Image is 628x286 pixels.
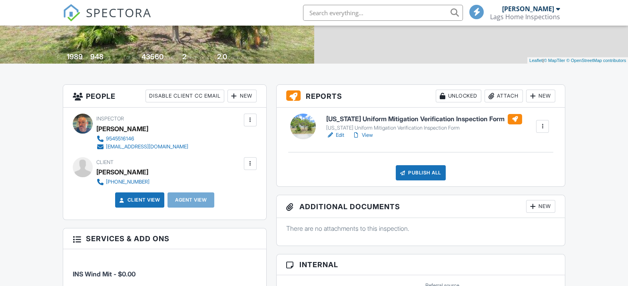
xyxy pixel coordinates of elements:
[526,200,555,213] div: New
[86,4,152,21] span: SPECTORA
[277,85,565,108] h3: Reports
[142,52,163,61] div: 43560
[187,54,209,60] span: bedrooms
[146,90,224,102] div: Disable Client CC Email
[277,195,565,218] h3: Additional Documents
[526,90,555,102] div: New
[124,54,140,60] span: Lot Size
[96,123,148,135] div: [PERSON_NAME]
[227,90,257,102] div: New
[96,143,188,151] a: [EMAIL_ADDRESS][DOMAIN_NAME]
[106,136,134,142] div: 9545516146
[544,58,565,63] a: © MapTiler
[96,116,124,122] span: Inspector
[90,52,104,61] div: 948
[67,52,83,61] div: 1989
[106,179,150,185] div: [PHONE_NUMBER]
[57,54,66,60] span: Built
[63,85,266,108] h3: People
[96,178,150,186] a: [PHONE_NUMBER]
[326,125,522,131] div: [US_STATE] Uniform Mitigation Verification Inspection Form
[118,196,160,204] a: Client View
[527,57,628,64] div: |
[326,114,522,132] a: [US_STATE] Uniform Mitigation Verification Inspection Form [US_STATE] Uniform Mitigation Verifica...
[63,11,152,28] a: SPECTORA
[106,144,188,150] div: [EMAIL_ADDRESS][DOMAIN_NAME]
[182,52,186,61] div: 2
[326,114,522,124] h6: [US_STATE] Uniform Mitigation Verification Inspection Form
[490,13,560,21] div: Lags Home Inspections
[303,5,463,21] input: Search everything...
[396,165,446,180] div: Publish All
[96,135,188,143] a: 9545516146
[277,254,565,275] h3: Internal
[228,54,251,60] span: bathrooms
[286,224,555,233] p: There are no attachments to this inspection.
[529,58,542,63] a: Leaflet
[217,52,227,61] div: 2.0
[96,166,148,178] div: [PERSON_NAME]
[165,54,175,60] span: sq.ft.
[96,159,114,165] span: Client
[484,90,523,102] div: Attach
[352,131,373,139] a: View
[73,255,257,285] li: Service: INS Wind Mit
[63,228,266,249] h3: Services & Add ons
[502,5,554,13] div: [PERSON_NAME]
[566,58,626,63] a: © OpenStreetMap contributors
[73,270,136,278] span: INS Wind Mit - $0.00
[105,54,116,60] span: sq. ft.
[436,90,481,102] div: Unlocked
[63,4,80,22] img: The Best Home Inspection Software - Spectora
[326,131,344,139] a: Edit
